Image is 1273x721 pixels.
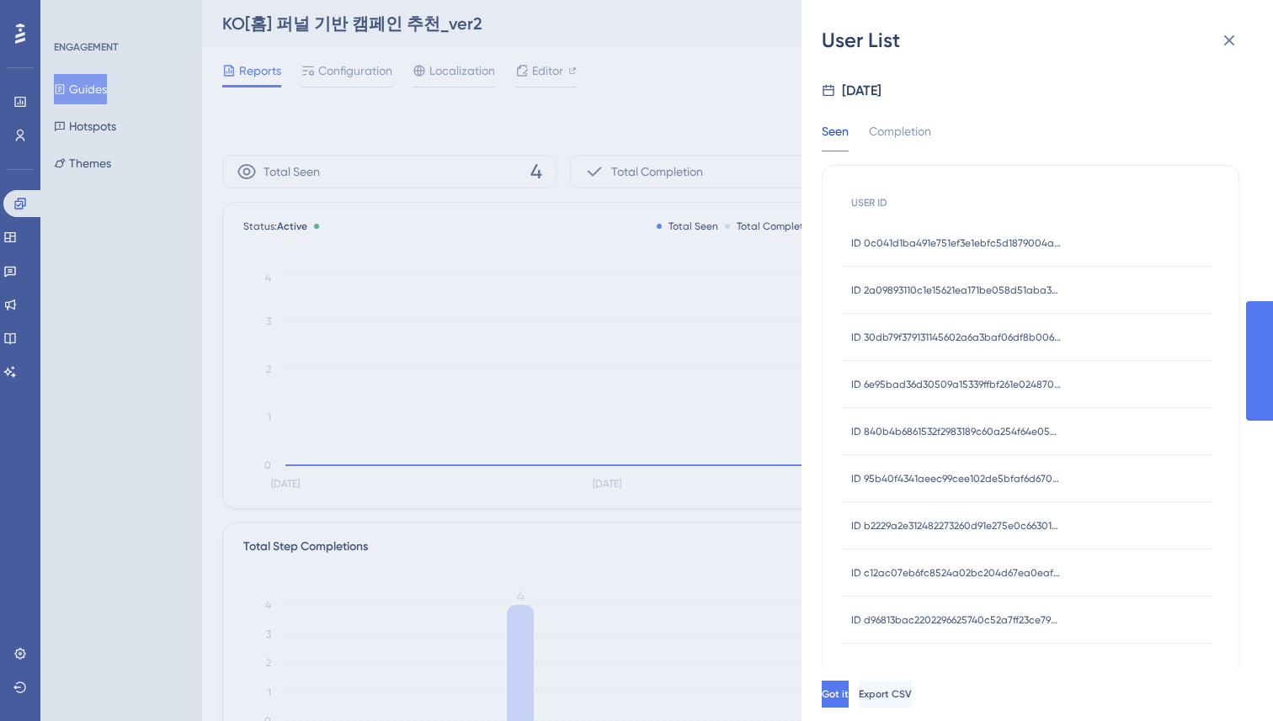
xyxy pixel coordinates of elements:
div: [DATE] [842,81,882,101]
div: Completion [869,121,931,151]
div: Seen [822,121,849,151]
iframe: UserGuiding AI Assistant Launcher [1202,655,1253,705]
span: ID d96813bac2202296625740c52a7ff23ce79c15e8f5ebe47d41967dba6a65f0da [851,613,1062,627]
span: Export CSV [859,687,912,701]
button: Export CSV [859,681,912,708]
button: Got it [822,681,849,708]
span: ID b2229a2e312482273260d91e275e0c6630182981d6ad8f0aeac93471e2585171 [851,519,1062,533]
span: ID 0c041d1ba491e751ef3e1ebfc5d1879004a06f0ef6f0a82202af25a5dbba7444 [851,236,1062,250]
div: User List [822,27,1253,54]
span: USER ID [851,196,887,209]
span: ID 95b40f4341aeec99cee102de5bfaf6d6705df251069d44104b6a7244feea0d7e [851,472,1062,485]
span: ID 30db79f379131145602a6a3baf06df8b006affca5364e6544aec534b96eb4cc1 [851,331,1062,344]
span: ID 840b4b6861532f2983189c60a254f64e05538a7e73918319f51de086d8b69be0 [851,425,1062,438]
span: ID c12ac07eb6fc8524a02bc204d67ea0eaf81ab5562e8f2545c22eb14c3562d2a3 [851,566,1062,580]
span: ID 2a09893110c1e15621ea171be058d51aba326fe49bdb4b77b1a7322605d07c12 [851,284,1062,297]
span: Got it [822,687,849,701]
span: ID 6e95bad36d30509a15339ffbf261e024870b7bec794c01bf159510fb717c179a [851,378,1062,391]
